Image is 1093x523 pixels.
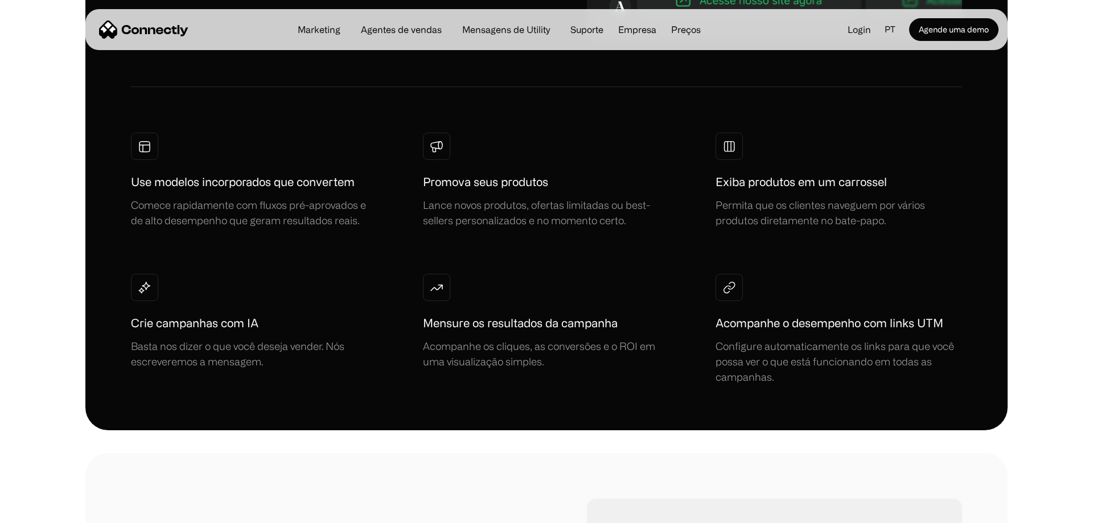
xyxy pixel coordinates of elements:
a: Suporte [561,25,613,34]
a: Agende uma demo [909,18,999,41]
aside: Language selected: Português (Brasil) [11,502,68,519]
a: Agentes de vendas [352,25,451,34]
div: Acompanhe os cliques, as conversões e o ROI em uma visualização simples. [423,339,668,369]
div: Permita que os clientes naveguem por vários produtos diretamente no bate-papo. [716,197,960,228]
h1: Use modelos incorporados que convertem [131,174,355,191]
div: pt [880,21,909,38]
div: Comece rapidamente com fluxos pré-aprovados e de alto desempenho que geram resultados reais. [131,197,376,228]
h1: Promova seus produtos [423,174,548,191]
ul: Language list [23,503,68,519]
a: Marketing [289,25,350,34]
div: Empresa [618,22,656,38]
h1: Acompanhe o desempenho com links UTM [716,315,943,332]
h1: Mensure os resultados da campanha [423,315,618,332]
div: Basta nos dizer o que você deseja vender. Nós escreveremos a mensagem. [131,339,376,369]
div: pt [885,21,895,38]
h1: Crie campanhas com IA [131,315,258,332]
div: Empresa [615,22,660,38]
a: Preços [662,25,710,34]
a: Mensagens de Utility [453,25,559,34]
div: Configure automaticamente os links para que você possa ver o que está funcionando em todas as cam... [716,339,960,385]
a: Login [839,21,880,38]
a: home [99,21,188,38]
div: Lance novos produtos, ofertas limitadas ou best-sellers personalizados e no momento certo. [423,197,668,228]
h1: Exiba produtos em um carrossel [716,174,887,191]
